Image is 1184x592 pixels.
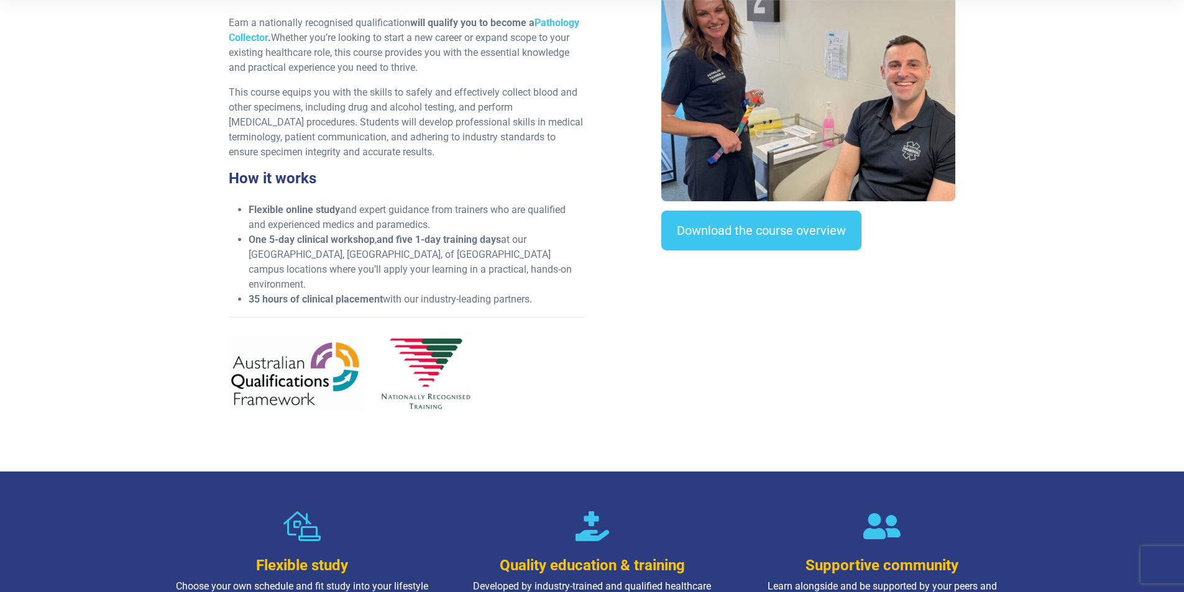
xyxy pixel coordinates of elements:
strong: 35 hours of clinical placement [249,293,383,305]
a: Download the course overview [661,211,861,250]
strong: One 5-day clinical workshop [249,234,375,245]
h3: Quality education & training [464,557,720,575]
p: Earn a nationally recognised qualification Whether you’re looking to start a new career or expand... [229,16,585,75]
iframe: EmbedSocial Universal Widget [661,275,955,339]
strong: will qualify you to become a . [229,17,579,43]
li: and expert guidance from trainers who are qualified and experienced medics and paramedics. [249,203,585,232]
h3: Flexible study [175,557,430,575]
a: Pathology Collector [229,17,579,43]
li: with our industry-leading partners. [249,292,585,307]
h3: Supportive community [755,557,1010,575]
h3: How it works [229,170,585,188]
strong: and five 1-day training days [377,234,501,245]
p: This course equips you with the skills to safely and effectively collect blood and other specimen... [229,85,585,160]
li: , at our [GEOGRAPHIC_DATA], [GEOGRAPHIC_DATA], of [GEOGRAPHIC_DATA] campus locations where you’ll... [249,232,585,292]
strong: Flexible online study [249,204,340,216]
